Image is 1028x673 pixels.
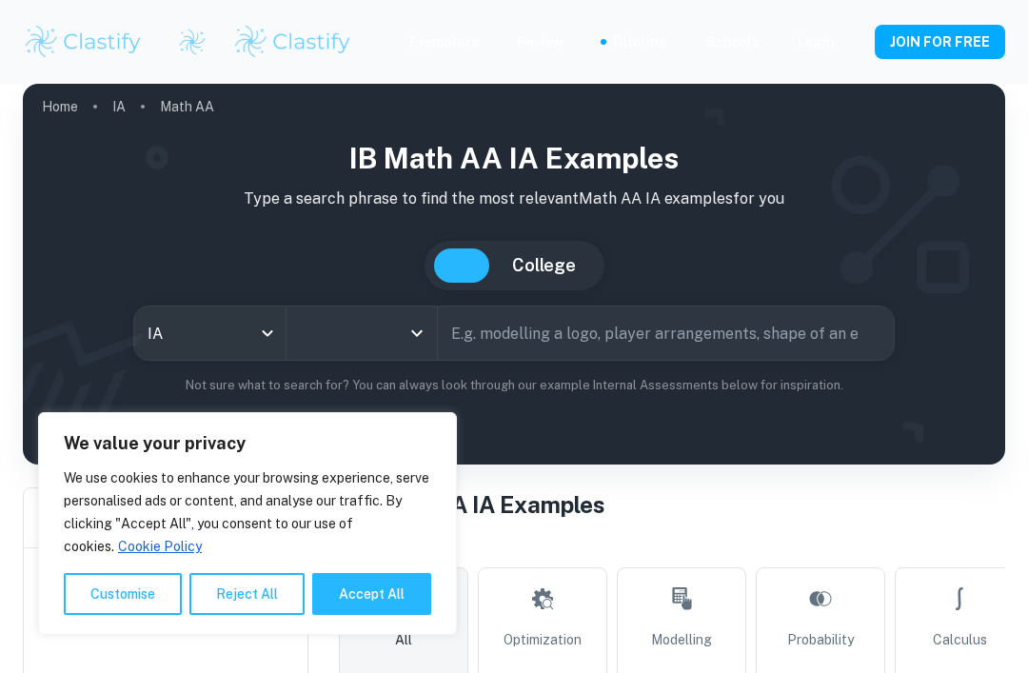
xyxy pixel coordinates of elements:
[189,573,305,615] button: Reject All
[167,28,207,56] a: Clastify logo
[64,466,431,558] p: We use cookies to enhance your browsing experience, serve personalised ads or content, and analys...
[395,629,412,650] span: All
[706,31,760,52] a: Schools
[312,573,431,615] button: Accept All
[404,320,430,346] button: Open
[434,248,489,283] button: IB
[117,538,203,555] a: Cookie Policy
[38,412,457,635] div: We value your privacy
[112,93,126,120] a: IA
[232,23,353,61] img: Clastify logo
[517,31,563,52] p: Review
[438,307,858,360] input: E.g. modelling a logo, player arrangements, shape of an egg...
[933,629,987,650] span: Calculus
[160,96,214,117] p: Math AA
[42,93,78,120] a: Home
[875,25,1005,59] button: JOIN FOR FREE
[850,37,860,47] button: Help and Feedback
[64,573,182,615] button: Customise
[38,137,990,180] h1: IB Math AA IA examples
[38,188,990,210] p: Type a search phrase to find the most relevant Math AA IA examples for you
[38,376,990,395] p: Not sure what to search for? You can always look through our example Internal Assessments below f...
[23,84,1005,465] img: profile cover
[134,307,286,360] div: IA
[651,629,712,650] span: Modelling
[504,629,582,650] span: Optimization
[339,537,1005,560] h6: Topic
[787,629,854,650] span: Probability
[798,31,835,52] a: Login
[610,31,668,52] a: Tutoring
[865,326,880,341] button: Search
[409,31,479,52] p: Exemplars
[178,28,207,56] img: Clastify logo
[339,487,1005,522] h1: All Math AA IA Examples
[23,23,144,61] img: Clastify logo
[64,432,431,455] p: We value your privacy
[493,248,595,283] button: College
